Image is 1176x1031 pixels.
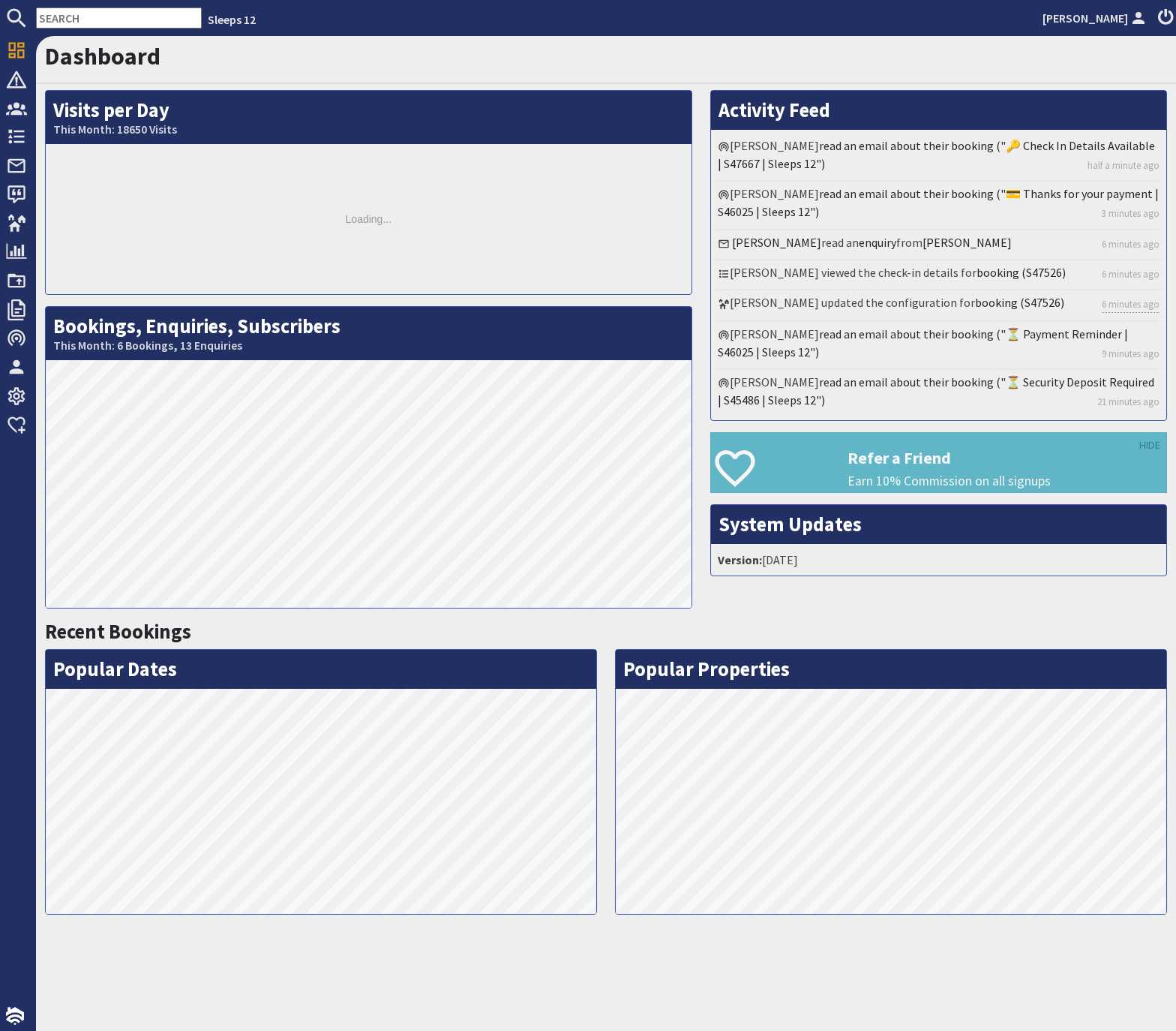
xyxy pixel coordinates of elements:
[715,370,1162,416] li: [PERSON_NAME]
[710,432,1167,493] a: Refer a Friend Earn 10% Commission on all signups
[976,265,1066,280] a: booking (S47526)
[847,471,1166,491] p: Earn 10% Commission on all signups
[715,260,1162,290] li: [PERSON_NAME] viewed the check-in details for
[1139,437,1160,454] a: HIDE
[847,448,1166,467] h3: Refer a Friend
[45,619,191,644] a: Recent Bookings
[46,307,691,360] h2: Bookings, Enquiries, Subscribers
[859,235,896,250] a: enquiry
[715,322,1162,370] li: [PERSON_NAME]
[1102,267,1159,281] a: 6 minutes ago
[46,91,691,144] h2: Visits per Day
[208,12,256,27] a: Sleeps 12
[715,182,1162,230] li: [PERSON_NAME]
[1102,206,1159,221] a: 3 minutes ago
[1087,158,1159,173] a: half a minute ago
[6,1007,24,1025] img: staytech_i_w-64f4e8e9ee0a9c174fd5317b4b171b261742d2d393467e5bdba4413f4f884c10.svg
[922,235,1012,250] a: [PERSON_NAME]
[718,512,862,537] a: System Updates
[1102,347,1159,361] a: 9 minutes ago
[715,230,1162,260] li: read an from
[718,138,1155,171] a: read an email about their booking ("🔑 Check In Details Available | S47667 | Sleeps 12")
[732,235,821,250] a: [PERSON_NAME]
[1042,9,1149,27] a: [PERSON_NAME]
[715,134,1162,182] li: [PERSON_NAME]
[718,186,1159,219] a: read an email about their booking ("💳 Thanks for your payment | S46025 | Sleeps 12")
[715,290,1162,321] li: [PERSON_NAME] updated the configuration for
[45,41,160,71] a: Dashboard
[715,548,1162,572] li: [DATE]
[1102,237,1159,251] a: 6 minutes ago
[53,122,684,137] small: This Month: 18650 Visits
[718,552,762,567] strong: Version:
[53,338,684,353] small: This Month: 6 Bookings, 13 Enquiries
[718,374,1154,407] a: read an email about their booking ("⏳ Security Deposit Required | S45486 | Sleeps 12")
[1097,395,1159,409] a: 21 minutes ago
[718,326,1128,359] a: read an email about their booking ("⏳ Payment Reminder | S46025 | Sleeps 12")
[46,144,691,294] div: Loading...
[975,295,1064,310] a: booking (S47526)
[36,8,202,29] input: SEARCH
[1102,297,1159,312] a: 6 minutes ago
[46,650,596,689] h2: Popular Dates
[616,650,1166,689] h2: Popular Properties
[718,98,830,122] a: Activity Feed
